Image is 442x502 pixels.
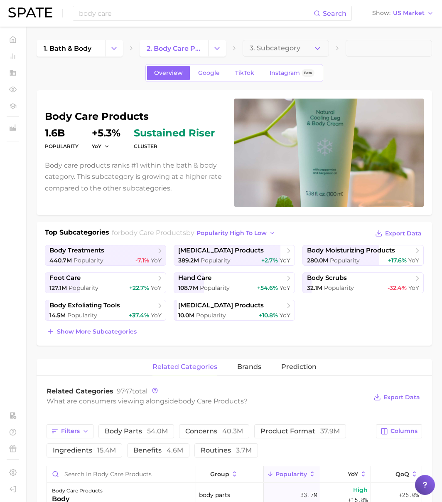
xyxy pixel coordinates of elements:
a: body exfoliating tools14.5m Popularity+37.4% YoY [45,300,166,321]
span: body parts [105,428,168,435]
span: Popularity [69,284,98,292]
span: related categories [152,363,217,371]
span: Search [323,10,346,17]
span: Beta [304,69,312,77]
span: +22.7% [129,284,149,292]
span: brands [237,363,261,371]
span: Instagram [270,69,300,77]
button: Columns [376,424,422,438]
span: Popularity [196,312,226,319]
span: -7.1% [135,257,149,264]
a: [MEDICAL_DATA] products10.0m Popularity+10.8% YoY [174,300,295,321]
span: Related Categories [47,387,113,395]
span: YoY [408,257,419,264]
p: Body care products ranks #1 within the bath & body category. This subcategory is growing at a hig... [45,160,224,194]
span: YoY [280,284,290,292]
dd: +5.3% [92,128,120,138]
span: for by [112,229,278,237]
span: 108.7m [178,284,198,292]
span: Export Data [383,394,420,401]
span: Popularity [275,471,307,477]
span: Prediction [281,363,317,371]
span: body exfoliating tools [49,302,120,309]
span: 280.0m [307,257,328,264]
span: 14.5m [49,312,66,319]
span: YoY [92,143,101,150]
span: 32.1m [307,284,322,292]
span: YoY [280,257,290,264]
button: popularity high to low [194,228,278,239]
span: hand care [178,274,211,282]
a: [MEDICAL_DATA] products389.2m Popularity+2.7% YoY [174,245,295,266]
span: total [117,387,147,395]
span: ingredients [53,447,116,454]
span: body treatments [49,247,104,255]
img: SPATE [8,7,52,17]
span: YoY [280,312,290,319]
dd: 1.6b [45,128,79,138]
button: YoY [92,143,110,150]
span: High [353,485,368,495]
span: body care products [178,397,244,405]
span: [MEDICAL_DATA] products [178,247,264,255]
button: Export Data [371,391,422,403]
a: foot care127.1m Popularity+22.7% YoY [45,272,166,293]
dt: Popularity [45,141,79,151]
a: 1. bath & body [37,40,105,57]
span: +10.8% [259,312,278,319]
span: Filters [61,428,80,435]
button: YoY [320,466,371,482]
span: Popularity [330,257,360,264]
dt: cluster [134,141,215,151]
span: [MEDICAL_DATA] products [178,302,264,309]
a: Google [191,66,227,80]
span: -32.4% [388,284,407,292]
span: YoY [151,284,162,292]
span: YoY [151,257,162,264]
a: body moisturizing products280.0m Popularity+17.6% YoY [302,245,424,266]
span: Popularity [74,257,103,264]
span: 54.0m [147,427,168,435]
input: Search here for a brand, industry, or ingredient [78,6,314,20]
a: Log out. Currently logged in with e-mail yumi.toki@spate.nyc. [7,483,19,495]
span: YoY [151,312,162,319]
button: Change Category [208,40,226,57]
span: YoY [348,471,358,477]
span: 33.7m [300,490,317,500]
span: 10.0m [178,312,194,319]
input: Search in body care products [47,466,196,482]
button: Show more subcategories [45,326,139,337]
span: Popularity [200,284,230,292]
span: Show [372,11,390,15]
span: US Market [393,11,425,15]
span: +17.6% [388,257,407,264]
span: Popularity [201,257,231,264]
button: 3. Subcategory [243,40,329,57]
span: 389.2m [178,257,199,264]
span: Show more subcategories [57,328,137,335]
a: body scrubs32.1m Popularity-32.4% YoY [302,272,424,293]
span: body scrubs [307,274,347,282]
span: +54.6% [257,284,278,292]
button: ShowUS Market [370,8,436,19]
a: Overview [147,66,190,80]
span: product format [260,428,340,435]
span: +26.0% [399,490,419,500]
span: 2. body care products [147,45,201,52]
span: body moisturizing products [307,247,395,255]
span: popularity high to low [196,230,267,237]
h1: Top Subcategories [45,228,109,240]
span: Popularity [324,284,354,292]
button: group [196,466,263,482]
span: +37.4% [129,312,149,319]
a: hand care108.7m Popularity+54.6% YoY [174,272,295,293]
span: 40.3m [222,427,243,435]
span: concerns [185,428,243,435]
span: +2.7% [261,257,278,264]
span: Popularity [67,312,97,319]
span: benefits [133,447,183,454]
button: Popularity [264,466,320,482]
span: Google [198,69,220,77]
span: YoY [408,284,419,292]
span: 1. bath & body [44,45,91,52]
